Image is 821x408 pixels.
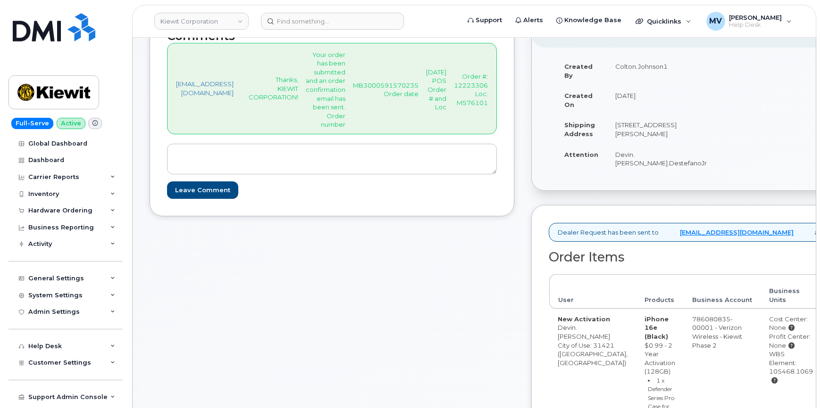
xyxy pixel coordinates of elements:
td: [DATE] [607,85,715,114]
strong: Created On [564,92,593,108]
strong: iPhone 16e (Black) [645,315,669,340]
span: [PERSON_NAME] [729,14,782,21]
div: Profit Center: None [769,332,813,350]
a: Support [461,11,509,30]
td: Devin.[PERSON_NAME].DestefanoJr [607,144,715,173]
span: MV [709,16,722,27]
div: WBS Element: 105468.1069 [769,350,813,384]
a: [EMAIL_ADDRESS][DOMAIN_NAME] [176,80,234,97]
span: Quicklinks [647,17,681,25]
p: MB3000591570235 Order date [353,81,419,98]
h2: Comments [167,30,497,43]
th: Business Account [684,274,761,309]
strong: Attention [564,151,598,158]
strong: Created By [564,63,593,79]
div: Marivi Vargas [700,12,798,31]
td: Colton.Johnson1 [607,56,715,85]
a: [EMAIL_ADDRESS][DOMAIN_NAME] [680,228,794,237]
td: [STREET_ADDRESS][PERSON_NAME] [607,114,715,144]
span: Help Desk [729,21,782,29]
p: Your order has been submitted and an order confirmation email has been sent. Order number [306,50,345,129]
a: Alerts [509,11,550,30]
span: Support [476,16,502,25]
input: Leave Comment [167,181,238,199]
span: Alerts [523,16,543,25]
input: Find something... [261,13,404,30]
th: Products [636,274,684,309]
p: [DATE] POS Order # and Loc [426,68,446,112]
a: Kiewit Corporation [154,13,249,30]
iframe: Messenger Launcher [780,367,814,401]
div: Cost Center: None [769,315,813,332]
div: Quicklinks [629,12,698,31]
span: Knowledge Base [564,16,621,25]
p: Thanks, KIEWIT CORPORATION! [249,75,298,102]
th: User [549,274,636,309]
strong: New Activation [558,315,610,323]
p: Order #: 12223306 Loc: M576101 [454,72,488,107]
strong: Shipping Address [564,121,595,138]
a: Knowledge Base [550,11,628,30]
